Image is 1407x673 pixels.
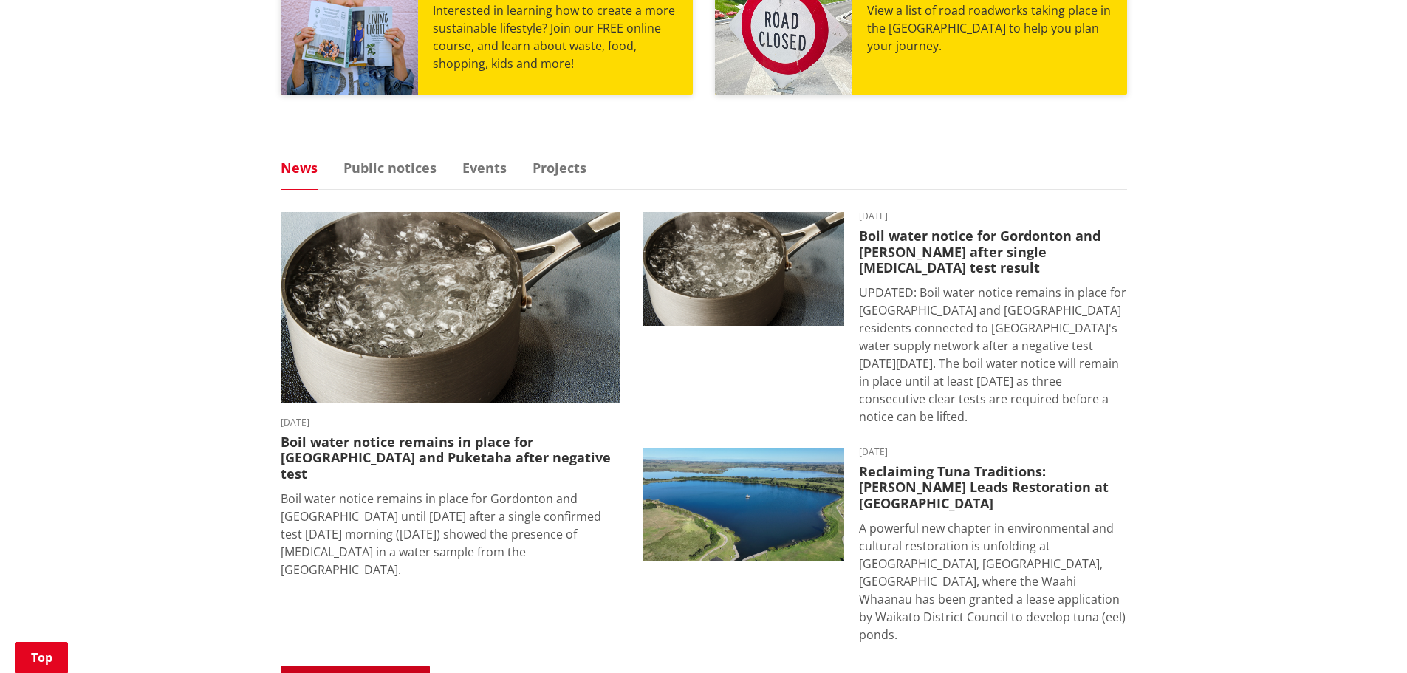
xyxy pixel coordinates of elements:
img: boil water notice [281,212,620,403]
time: [DATE] [859,448,1127,457]
a: Projects [533,161,586,174]
a: News [281,161,318,174]
p: A powerful new chapter in environmental and cultural restoration is unfolding at [GEOGRAPHIC_DATA... [859,519,1127,643]
a: boil water notice gordonton puketaha [DATE] Boil water notice remains in place for [GEOGRAPHIC_DA... [281,212,620,578]
img: boil water notice [643,212,844,326]
iframe: Messenger Launcher [1339,611,1392,664]
p: Boil water notice remains in place for Gordonton and [GEOGRAPHIC_DATA] until [DATE] after a singl... [281,490,620,578]
a: boil water notice gordonton puketaha [DATE] Boil water notice for Gordonton and [PERSON_NAME] aft... [643,212,1127,426]
h3: Boil water notice for Gordonton and [PERSON_NAME] after single [MEDICAL_DATA] test result [859,228,1127,276]
h3: Boil water notice remains in place for [GEOGRAPHIC_DATA] and Puketaha after negative test [281,434,620,482]
p: Interested in learning how to create a more sustainable lifestyle? Join our FREE online course, a... [433,1,678,72]
time: [DATE] [859,212,1127,221]
img: Lake Waahi (Lake Puketirini in the foreground) [643,448,844,561]
h3: Reclaiming Tuna Traditions: [PERSON_NAME] Leads Restoration at [GEOGRAPHIC_DATA] [859,464,1127,512]
a: Top [15,642,68,673]
a: Public notices [343,161,437,174]
p: View a list of road roadworks taking place in the [GEOGRAPHIC_DATA] to help you plan your journey. [867,1,1112,55]
a: [DATE] Reclaiming Tuna Traditions: [PERSON_NAME] Leads Restoration at [GEOGRAPHIC_DATA] A powerfu... [643,448,1127,643]
p: UPDATED: Boil water notice remains in place for [GEOGRAPHIC_DATA] and [GEOGRAPHIC_DATA] residents... [859,284,1127,426]
time: [DATE] [281,418,620,427]
a: Events [462,161,507,174]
